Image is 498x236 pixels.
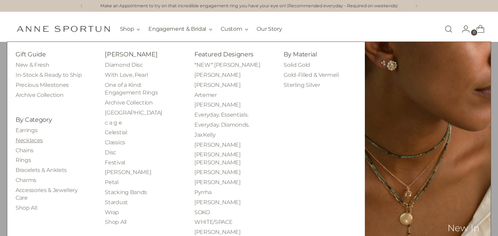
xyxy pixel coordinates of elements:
[471,29,477,36] span: 0
[257,21,282,37] a: Our Story
[148,21,212,37] button: Engagement & Bridal
[442,22,455,36] a: Open search modal
[456,22,470,36] a: Go to the account page
[17,26,110,32] a: Anne Sportun Fine Jewellery
[120,21,140,37] button: Shop
[100,3,398,9] a: Make an Appointment to try on that incredible engagement ring you have your eye on! (Recommended ...
[471,22,485,36] a: Open cart modal
[221,21,248,37] button: Custom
